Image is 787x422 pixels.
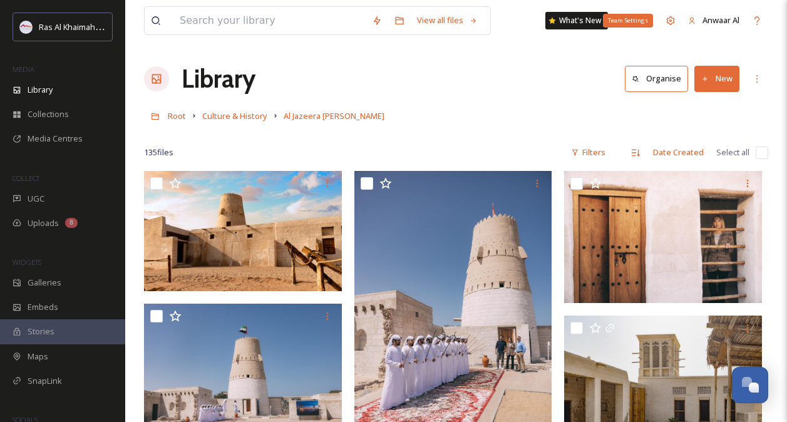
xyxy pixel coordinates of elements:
span: Uploads [28,217,59,229]
a: What's New [545,12,608,29]
span: Al Jazeera [PERSON_NAME] [284,110,384,121]
input: Search your library [173,7,366,34]
span: Select all [716,147,749,158]
button: Organise [625,66,688,91]
span: 135 file s [144,147,173,158]
span: Embeds [28,301,58,313]
span: Stories [28,326,54,337]
a: Al Jazeera [PERSON_NAME] [284,108,384,123]
span: WIDGETS [13,257,41,267]
span: Culture & History [202,110,267,121]
a: Root [168,108,186,123]
img: Al Jazirah Al Hamra (3).jpg [564,171,762,303]
span: COLLECT [13,173,39,183]
span: Ras Al Khaimah Tourism Development Authority [39,21,216,33]
img: Jazeera Al Hamra in Ras Al Khaimah.jpg [144,171,342,291]
button: Open Chat [732,367,768,403]
div: Filters [565,140,612,165]
span: SnapLink [28,375,62,387]
a: Organise [625,66,694,91]
a: View all files [411,8,484,33]
div: 8 [65,218,78,228]
span: Galleries [28,277,61,289]
span: Collections [28,108,69,120]
div: Date Created [647,140,710,165]
span: Maps [28,351,48,363]
span: MEDIA [13,64,34,74]
a: Culture & History [202,108,267,123]
a: Team Settings [659,9,682,32]
img: Logo_RAKTDA_RGB-01.png [20,21,33,33]
span: Media Centres [28,133,83,145]
div: Team Settings [603,14,653,28]
a: Anwaar Al [682,8,746,33]
span: UGC [28,193,44,205]
a: Library [182,60,255,98]
span: Anwaar Al [702,14,739,26]
span: Library [28,84,53,96]
button: New [694,66,739,91]
span: Root [168,110,186,121]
